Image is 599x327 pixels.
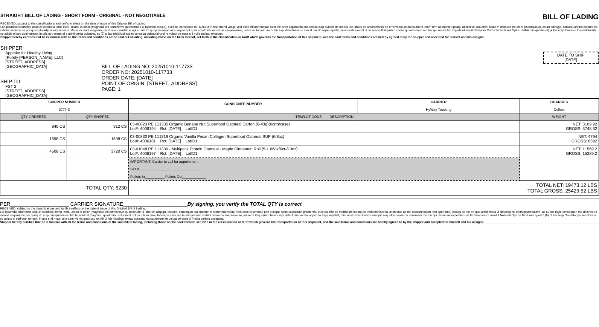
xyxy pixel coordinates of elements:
[520,133,599,145] td: NET: 4794 GROSS: 6392
[128,113,520,121] td: ITEM/LOT CODE DESCRIPTION
[128,133,520,145] td: 03-00830 PE 111319 Organic Vanilla Pecan Collagen Superfood Oatmeal SUP (6/8oz) Lot#: 4006181 Rct...
[0,113,67,121] td: QTY ORDERED
[128,145,520,158] td: 03-01048 PE 111336 - Multipack Protein Oatmeal - Maple Cinnamon Roll (5-1.66oz/6ct-8.3oz) Lot#: 4...
[543,52,599,64] div: DATE TO SHIP [DATE]
[439,13,599,21] div: BILL OF LADING
[360,108,518,112] div: HyWay Trucking
[67,121,128,133] td: 912 CS
[67,145,128,158] td: 3720 CS
[102,64,599,92] div: BILL OF LADING NO: 20251010-117733 ORDER NO: 20251010-117733 ORDER DATE: [DATE] POINT OF ORIGIN: ...
[128,158,520,180] td: IMPORTANT: Carrier to call for appointment Seal#_______________________________ Pallets In_______...
[0,133,67,145] td: 1598 CS
[5,84,101,98] div: FST 2 [STREET_ADDRESS] [GEOGRAPHIC_DATA]
[520,121,599,133] td: NET: 3109.92 GROSS: 3748.32
[67,113,128,121] td: QTY SHIPPED
[0,99,129,113] td: SHIPPER NUMBER
[0,145,67,158] td: 4608 CS
[128,180,599,196] td: TOTAL NET: 19473.12 LBS TOTAL GROSS: 25429.52 LBS
[128,99,358,113] td: CONSIGNEE NUMBER
[128,121,520,133] td: 03-00823 PE 111335 Organic Banana Nut Superfood Oatmeal Carton (6-43g)(6crtn/case) Lot#: 4006194 ...
[0,45,101,51] div: SHIPPER:
[0,35,599,39] div: Shipper hereby certifies that he is familiar with all the terms and conditions of the said bill o...
[520,113,599,121] td: WEIGHT
[0,121,67,133] td: 840 CS
[2,108,127,112] div: 3777-3
[5,51,101,69] div: Appetite for Healthy Living (Purely [PERSON_NAME], LLC) [STREET_ADDRESS] [GEOGRAPHIC_DATA]
[187,201,302,207] span: By signing, you verify the TOTAL QTY is correct
[520,99,599,113] td: CHARGES
[0,79,101,84] div: SHIP TO:
[520,145,599,158] td: NET: 11569.2 GROSS: 15289.2
[358,99,520,113] td: CARRIER
[67,133,128,145] td: 1598 CS
[521,108,597,112] div: Collect
[0,180,129,196] td: TOTAL QTY: 6230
